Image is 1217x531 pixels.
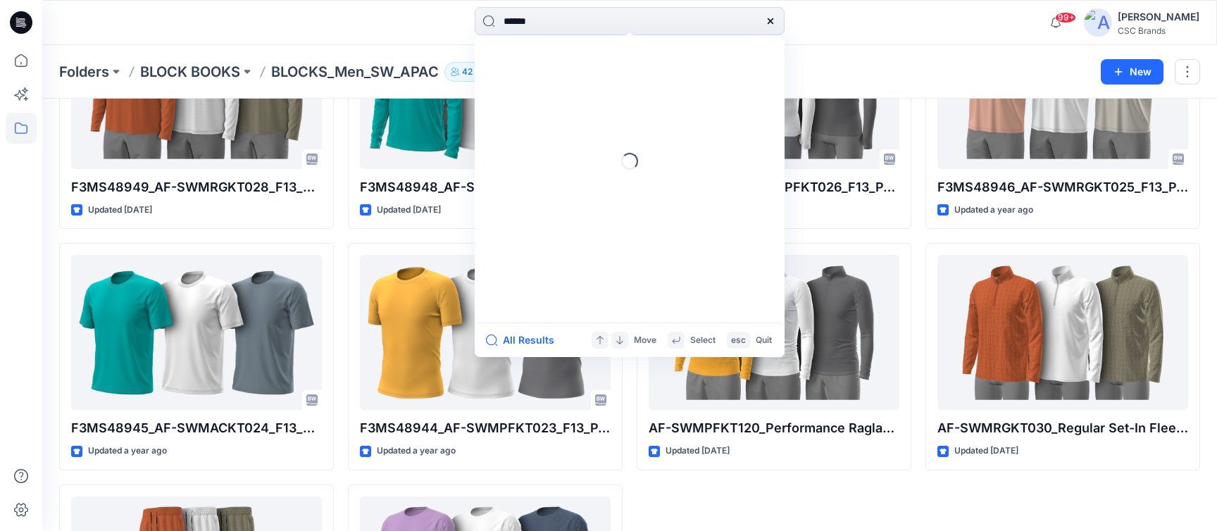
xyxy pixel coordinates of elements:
p: Updated [DATE] [377,203,441,218]
button: 42 [444,62,490,82]
p: esc [731,333,746,348]
div: [PERSON_NAME] [1118,8,1199,25]
p: 42 [462,64,473,80]
p: Select [690,333,716,348]
a: F3MS48944_AF-SWMPFKT023_F13_PAPERF_VFA [360,255,611,410]
p: Updated a year ago [954,203,1033,218]
p: F3MS48949_AF-SWMRGKT028_F13_PAREG_VFA [71,177,322,197]
a: BLOCK BOOKS [140,62,240,82]
p: Updated a year ago [377,444,456,458]
p: AF-SWMRGKT030_Regular Set-In Fleece 1/2 Zip_APAC [937,418,1188,438]
p: BLOCKS_Men_SW_APAC [271,62,439,82]
p: F3MS48945_AF-SWMACKT024_F13_PAACT_VFA [71,418,322,438]
p: Updated [DATE] [954,444,1018,458]
p: Updated a year ago [88,444,167,458]
p: Updated [DATE] [666,444,730,458]
p: Quit [756,333,772,348]
p: F3MS48948_AF-SWMACKT027_F13_PAACT_VFA [360,177,611,197]
a: AF-SWMRGKT030_Regular Set-In Fleece 1/2 Zip_APAC [937,255,1188,410]
div: CSC Brands [1118,25,1199,36]
p: Updated [DATE] [88,203,152,218]
p: F3MS48946_AF-SWMRGKT025_F13_PAREG_VFA [937,177,1188,197]
p: F3MS48944_AF-SWMPFKT023_F13_PAPERF_VFA [360,418,611,438]
a: Folders [59,62,109,82]
button: New [1101,59,1163,85]
span: 99+ [1055,12,1076,23]
img: avatar [1084,8,1112,37]
p: Move [634,333,656,348]
p: AF-SWMPFKT120_Performance Raglan 1/4 Zip_APAC [649,418,899,438]
a: F3MS48945_AF-SWMACKT024_F13_PAACT_VFA [71,255,322,410]
button: All Results [486,332,563,349]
